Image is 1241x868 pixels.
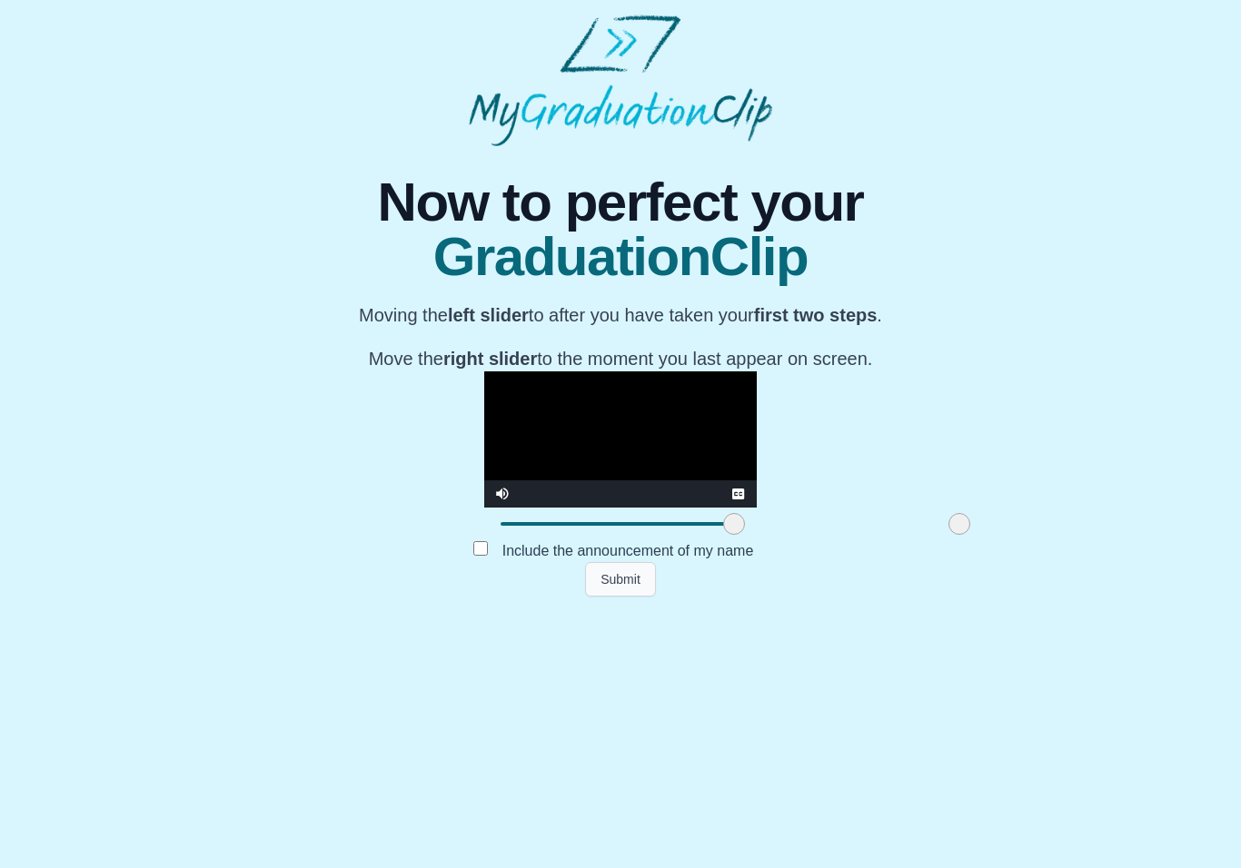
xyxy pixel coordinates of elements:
[359,346,882,371] p: Move the to the moment you last appear on screen.
[469,15,772,146] img: MyGraduationClip
[484,480,521,508] button: Mute
[585,562,656,597] button: Submit
[754,305,878,325] b: first two steps
[720,480,757,508] button: Captions
[359,175,882,230] span: Now to perfect your
[359,302,882,328] p: Moving the to after you have taken your .
[359,230,882,284] span: GraduationClip
[484,371,757,508] div: Video Player
[443,349,537,369] b: right slider
[488,536,769,566] label: Include the announcement of my name
[448,305,529,325] b: left slider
